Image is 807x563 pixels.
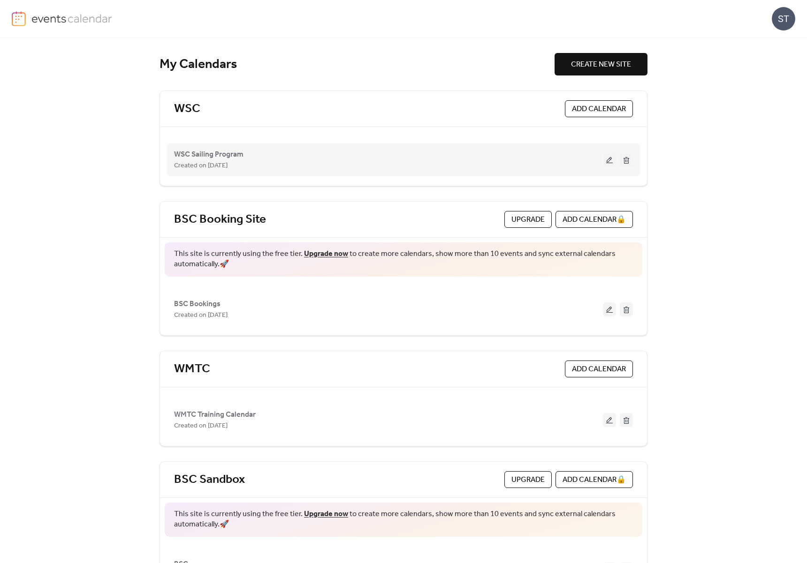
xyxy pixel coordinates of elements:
[304,247,348,261] a: Upgrade now
[565,100,633,117] button: ADD CALENDAR
[12,11,26,26] img: logo
[304,507,348,521] a: Upgrade now
[174,299,221,310] span: BSC Bookings
[572,364,626,375] span: ADD CALENDAR
[511,474,545,486] span: Upgrade
[174,310,228,321] span: Created on [DATE]
[504,211,552,228] button: Upgrade
[174,301,221,307] a: BSC Bookings
[555,53,647,75] button: CREATE NEW SITE
[174,409,256,420] span: WMTC Training Calendar
[31,11,113,25] img: logo-type
[174,149,244,160] span: WSC Sailing Program
[174,160,228,172] span: Created on [DATE]
[511,214,545,225] span: Upgrade
[174,420,228,432] span: Created on [DATE]
[174,472,245,488] a: BSC Sandbox
[174,101,200,117] a: WSC
[772,7,795,30] div: ST
[565,360,633,377] button: ADD CALENDAR
[572,104,626,115] span: ADD CALENDAR
[504,471,552,488] button: Upgrade
[571,59,631,70] span: CREATE NEW SITE
[174,361,210,377] a: WMTC
[174,412,256,417] a: WMTC Training Calendar
[174,212,266,227] a: BSC Booking Site
[174,152,244,157] a: WSC Sailing Program
[160,56,555,73] div: My Calendars
[174,249,633,270] span: This site is currently using the free tier. to create more calendars, show more than 10 events an...
[174,509,633,530] span: This site is currently using the free tier. to create more calendars, show more than 10 events an...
